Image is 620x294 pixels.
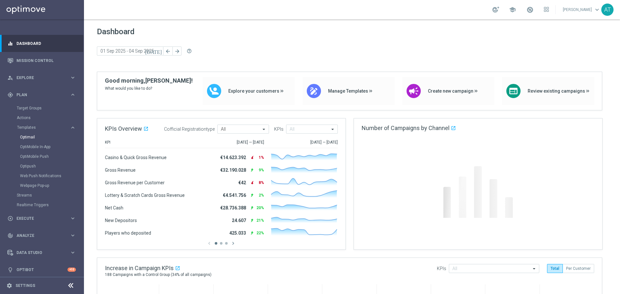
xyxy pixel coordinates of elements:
[7,92,13,98] i: gps_fixed
[17,190,83,200] div: Streams
[509,6,516,13] span: school
[20,183,67,188] a: Webpage Pop-up
[20,181,83,190] div: Webpage Pop-up
[7,75,70,81] div: Explore
[70,125,76,131] i: keyboard_arrow_right
[7,52,76,69] div: Mission Control
[70,249,76,256] i: keyboard_arrow_right
[20,142,83,152] div: OptiMobile In-App
[17,115,67,120] a: Actions
[7,58,76,63] button: Mission Control
[17,126,70,129] div: Templates
[7,267,76,272] button: lightbulb Optibot +10
[16,217,70,220] span: Execute
[601,4,614,16] div: AT
[7,233,70,238] div: Analyze
[17,126,63,129] span: Templates
[70,92,76,98] i: keyboard_arrow_right
[70,215,76,221] i: keyboard_arrow_right
[70,232,76,238] i: keyboard_arrow_right
[7,267,13,273] i: lightbulb
[17,193,67,198] a: Streams
[7,233,76,238] button: track_changes Analyze keyboard_arrow_right
[7,216,70,221] div: Execute
[7,75,13,81] i: person_search
[16,251,70,255] span: Data Studio
[17,113,83,123] div: Actions
[6,283,12,289] i: settings
[20,171,83,181] div: Web Push Notifications
[20,173,67,178] a: Web Push Notifications
[17,123,83,190] div: Templates
[70,75,76,81] i: keyboard_arrow_right
[7,216,13,221] i: play_circle_outline
[7,233,13,238] i: track_changes
[20,164,67,169] a: Optipush
[7,75,76,80] button: person_search Explore keyboard_arrow_right
[17,202,67,208] a: Realtime Triggers
[7,35,76,52] div: Dashboard
[20,154,67,159] a: OptiMobile Push
[594,6,601,13] span: keyboard_arrow_down
[7,92,70,98] div: Plan
[16,234,70,238] span: Analyze
[17,125,76,130] button: Templates keyboard_arrow_right
[16,93,70,97] span: Plan
[16,35,76,52] a: Dashboard
[17,103,83,113] div: Target Groups
[7,216,76,221] button: play_circle_outline Execute keyboard_arrow_right
[20,144,67,149] a: OptiMobile In-App
[7,41,13,46] i: equalizer
[7,250,76,255] button: Data Studio keyboard_arrow_right
[562,5,601,15] a: [PERSON_NAME]keyboard_arrow_down
[17,106,67,111] a: Target Groups
[7,92,76,97] button: gps_fixed Plan keyboard_arrow_right
[7,41,76,46] button: equalizer Dashboard
[20,135,67,140] a: Optimail
[20,152,83,161] div: OptiMobile Push
[15,284,35,288] a: Settings
[7,261,76,278] div: Optibot
[20,132,83,142] div: Optimail
[17,200,83,210] div: Realtime Triggers
[16,261,67,278] a: Optibot
[16,76,70,80] span: Explore
[20,161,83,171] div: Optipush
[67,268,76,272] div: +10
[16,52,76,69] a: Mission Control
[7,250,70,256] div: Data Studio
